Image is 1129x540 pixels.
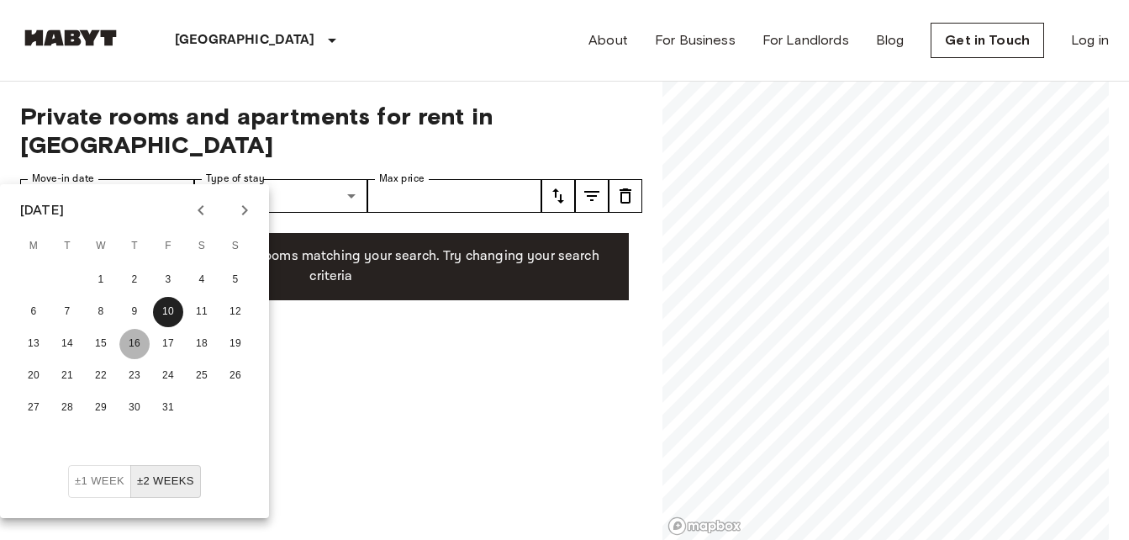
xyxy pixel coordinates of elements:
[541,179,575,213] button: tune
[52,230,82,263] span: Tuesday
[86,265,116,295] button: 1
[153,230,183,263] span: Friday
[32,172,94,186] label: Move-in date
[1071,30,1109,50] a: Log in
[86,329,116,359] button: 15
[187,297,217,327] button: 11
[52,393,82,423] button: 28
[47,246,615,287] p: Unfortunately there are no free rooms matching your search. Try changing your search criteria
[220,230,251,263] span: Sunday
[119,230,150,263] span: Thursday
[86,297,116,327] button: 8
[206,172,265,186] label: Type of stay
[931,23,1044,58] a: Get in Touch
[379,172,425,186] label: Max price
[52,329,82,359] button: 14
[86,361,116,391] button: 22
[655,30,736,50] a: For Business
[86,393,116,423] button: 29
[175,30,315,50] p: [GEOGRAPHIC_DATA]
[187,265,217,295] button: 4
[187,329,217,359] button: 18
[762,30,849,50] a: For Landlords
[153,265,183,295] button: 3
[153,393,183,423] button: 31
[18,393,49,423] button: 27
[52,361,82,391] button: 21
[575,179,609,213] button: tune
[220,329,251,359] button: 19
[187,196,215,225] button: Previous month
[119,393,150,423] button: 30
[68,465,201,498] div: Move In Flexibility
[588,30,628,50] a: About
[230,196,259,225] button: Next month
[18,297,49,327] button: 6
[220,297,251,327] button: 12
[667,516,741,536] a: Mapbox logo
[153,329,183,359] button: 17
[220,361,251,391] button: 26
[119,297,150,327] button: 9
[119,265,150,295] button: 2
[119,329,150,359] button: 16
[119,361,150,391] button: 23
[18,329,49,359] button: 13
[153,297,183,327] button: 10
[876,30,905,50] a: Blog
[130,465,201,498] button: ±2 weeks
[18,361,49,391] button: 20
[18,230,49,263] span: Monday
[609,179,642,213] button: tune
[52,297,82,327] button: 7
[20,102,642,159] span: Private rooms and apartments for rent in [GEOGRAPHIC_DATA]
[20,200,64,220] div: [DATE]
[220,265,251,295] button: 5
[86,230,116,263] span: Wednesday
[187,361,217,391] button: 25
[20,29,121,46] img: Habyt
[187,230,217,263] span: Saturday
[153,361,183,391] button: 24
[68,465,131,498] button: ±1 week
